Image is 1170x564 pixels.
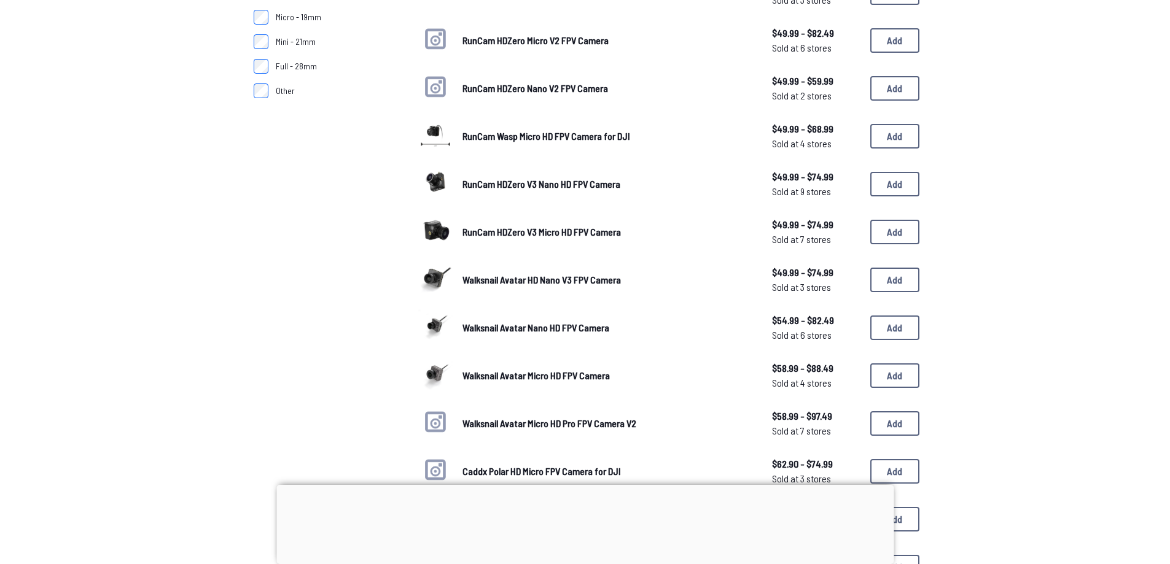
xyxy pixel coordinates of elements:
[276,485,894,561] iframe: Advertisement
[870,124,919,149] button: Add
[772,265,860,280] span: $49.99 - $74.99
[462,129,752,144] a: RunCam Wasp Micro HD FPV Camera for DJI
[418,165,453,199] img: image
[418,165,453,203] a: image
[772,423,860,438] span: Sold at 7 stores
[772,376,860,390] span: Sold at 4 stores
[870,76,919,101] button: Add
[462,416,752,431] a: Walksnail Avatar Micro HD Pro FPV Camera V2
[418,357,453,391] img: image
[772,122,860,136] span: $49.99 - $68.99
[870,315,919,340] button: Add
[462,272,752,287] a: Walksnail Avatar HD Nano V3 FPV Camera
[462,178,620,190] span: RunCam HDZero V3 Nano HD FPV Camera
[772,169,860,184] span: $49.99 - $74.99
[462,226,621,238] span: RunCam HDZero V3 Micro HD FPV Camera
[462,417,636,429] span: Walksnail Avatar Micro HD Pro FPV Camera V2
[870,28,919,53] button: Add
[870,459,919,484] button: Add
[772,26,860,41] span: $49.99 - $82.49
[418,309,453,343] img: image
[772,409,860,423] span: $58.99 - $97.49
[462,464,752,479] a: Caddx Polar HD Micro FPV Camera for DJI
[870,268,919,292] button: Add
[462,274,621,285] span: Walksnail Avatar HD Nano V3 FPV Camera
[418,261,453,299] a: image
[462,225,752,239] a: RunCam HDZero V3 Micro HD FPV Camera
[462,369,610,381] span: Walksnail Avatar Micro HD FPV Camera
[418,213,453,251] a: image
[772,74,860,88] span: $49.99 - $59.99
[870,411,919,436] button: Add
[772,88,860,103] span: Sold at 2 stores
[276,11,321,23] span: Micro - 19mm
[254,83,268,98] input: Other
[772,217,860,232] span: $49.99 - $74.99
[772,280,860,295] span: Sold at 3 stores
[462,320,752,335] a: Walksnail Avatar Nano HD FPV Camera
[772,232,860,247] span: Sold at 7 stores
[254,10,268,25] input: Micro - 19mm
[462,34,609,46] span: RunCam HDZero Micro V2 FPV Camera
[418,261,453,295] img: image
[276,85,295,97] span: Other
[276,60,317,72] span: Full - 28mm
[418,213,453,247] img: image
[254,59,268,74] input: Full - 28mm
[772,457,860,471] span: $62.90 - $74.99
[254,34,268,49] input: Mini - 21mm
[418,357,453,395] a: image
[870,220,919,244] button: Add
[870,507,919,531] button: Add
[772,361,860,376] span: $58.99 - $88.49
[462,368,752,383] a: Walksnail Avatar Micro HD FPV Camera
[772,136,860,151] span: Sold at 4 stores
[772,313,860,328] span: $54.99 - $82.49
[462,177,752,191] a: RunCam HDZero V3 Nano HD FPV Camera
[772,184,860,199] span: Sold at 9 stores
[870,172,919,196] button: Add
[462,81,752,96] a: RunCam HDZero Nano V2 FPV Camera
[772,41,860,55] span: Sold at 6 stores
[772,471,860,486] span: Sold at 3 stores
[418,117,453,152] img: image
[462,465,621,477] span: Caddx Polar HD Micro FPV Camera for DJI
[462,33,752,48] a: RunCam HDZero Micro V2 FPV Camera
[772,328,860,342] span: Sold at 6 stores
[870,363,919,388] button: Add
[418,117,453,155] a: image
[276,36,316,48] span: Mini - 21mm
[462,322,609,333] span: Walksnail Avatar Nano HD FPV Camera
[462,130,630,142] span: RunCam Wasp Micro HD FPV Camera for DJI
[418,309,453,347] a: image
[462,82,608,94] span: RunCam HDZero Nano V2 FPV Camera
